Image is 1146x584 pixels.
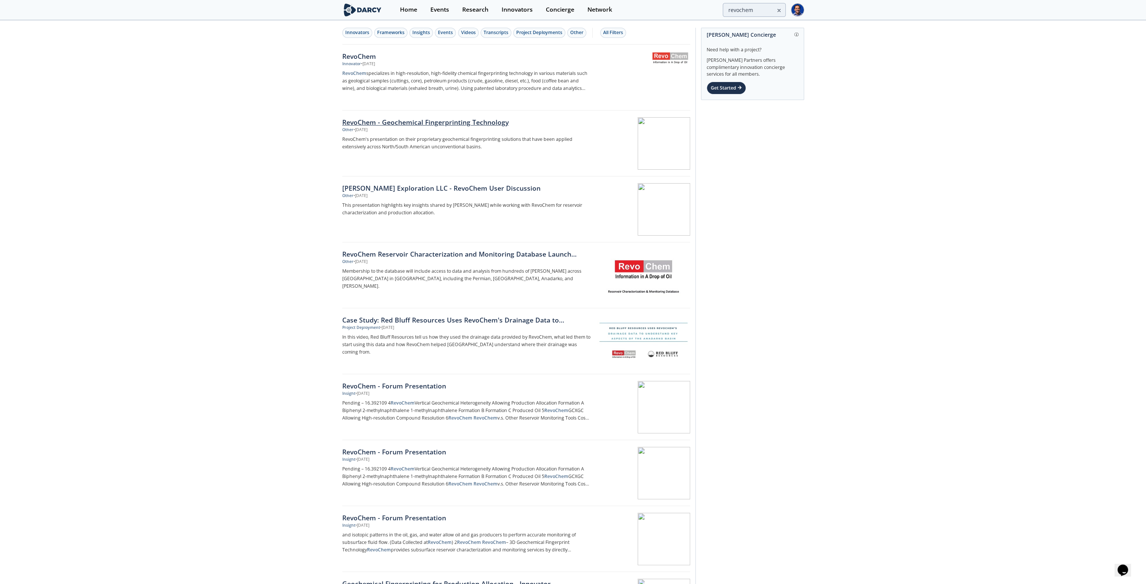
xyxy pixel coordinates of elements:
div: Research [462,7,488,13]
button: Videos [458,28,479,38]
div: Transcripts [484,29,508,36]
div: [PERSON_NAME] Partners offers complimentary innovation concierge services for all members. [707,53,798,78]
img: information.svg [794,33,798,37]
div: RevoChem [342,51,590,61]
div: Project Deployment [342,325,380,331]
p: specializes in high-resolution, high-fidelity chemical fingerprinting technology in various mater... [342,70,590,92]
div: Project Deployments [516,29,562,36]
div: [PERSON_NAME] Exploration LLC - RevoChem User Discussion [342,183,590,193]
p: This presentation highlights key insights shared by [PERSON_NAME] while working with RevoChem for... [342,202,590,217]
div: Other [342,127,354,133]
button: Insights [409,28,433,38]
p: RevoChem's presentation on their proprietary geochemical fingerprinting solutions that have been ... [342,136,590,151]
a: [PERSON_NAME] Exploration LLC - RevoChem User Discussion Other •[DATE] This presentation highligh... [342,176,690,242]
div: • [DATE] [380,325,394,331]
div: Case Study: Red Bluff Resources Uses RevoChem's Drainage Data to Understand Key Aspects of the An... [342,315,590,325]
strong: RevoChem [457,539,481,545]
div: Events [430,7,449,13]
button: Project Deployments [513,28,565,38]
img: Profile [791,3,804,16]
div: All Filters [603,29,623,36]
strong: RevoChem [448,481,472,487]
p: In this video, Red Bluff Resources tell us how they used the drainage data provided by RevoChem, ... [342,333,590,356]
p: Pending – 16.392109 4 Vertical Geochemical Heterogeneity Allowing Production Allocation Formation... [342,399,590,422]
p: Pending – 16.392109 4 Vertical Geochemical Heterogeneity Allowing Production Allocation Formation... [342,465,590,488]
img: RevoChem [652,52,689,64]
a: RevoChem - Forum Presentation Insight •[DATE] Pending – 16.392109 4RevoChemVertical Geochemical H... [342,374,690,440]
a: RevoChem Reservoir Characterization and Monitoring Database Launch Announcement Other •[DATE] Mem... [342,242,690,308]
div: [PERSON_NAME] Concierge [707,28,798,41]
div: Concierge [546,7,574,13]
div: • [DATE] [355,523,369,529]
a: RevoChem - Geochemical Fingerprinting Technology Other •[DATE] RevoChem's presentation on their p... [342,111,690,176]
button: Frameworks [374,28,407,38]
strong: RevoChem [391,466,415,472]
div: Innovators [502,7,533,13]
p: and isotopic patterns in the oil, gas, and water allow oil and gas producers to perform accurate ... [342,531,590,554]
div: RevoChem - Forum Presentation [342,447,590,457]
strong: RevoChem [473,481,497,487]
div: • [DATE] [354,127,367,133]
div: Home [400,7,417,13]
button: Innovators [342,28,372,38]
div: Get Started [707,82,746,94]
a: RevoChem - Forum Presentation Insight •[DATE] Pending – 16.392109 4RevoChemVertical Geochemical H... [342,440,690,506]
div: RevoChem - Forum Presentation [342,381,590,391]
a: RevoChem - Forum Presentation Insight •[DATE] and isotopic patterns in the oil, gas, and water al... [342,506,690,572]
div: Network [587,7,612,13]
div: RevoChem - Forum Presentation [342,513,590,523]
button: Transcripts [481,28,511,38]
div: Other [342,193,354,199]
div: • [DATE] [354,259,367,265]
button: Other [567,28,586,38]
div: • [DATE] [361,61,375,67]
div: Events [438,29,453,36]
div: • [DATE] [355,457,369,463]
div: Videos [461,29,476,36]
strong: RevoChem [473,415,497,421]
strong: RevoChem [428,539,452,545]
div: • [DATE] [354,193,367,199]
p: Membership to the database will include access to data and analysis from hundreds of [PERSON_NAME... [342,267,590,290]
div: Insight [342,523,355,529]
button: All Filters [600,28,626,38]
strong: RevoChem [391,400,415,406]
div: Innovators [345,29,369,36]
div: RevoChem - Geochemical Fingerprinting Technology [342,117,590,127]
div: Insight [342,391,355,397]
strong: RevoChem [367,547,391,553]
div: Other [570,29,583,36]
strong: RevoChem [342,70,366,76]
strong: RevoChem [544,407,568,414]
div: Frameworks [377,29,404,36]
div: Need help with a project? [707,41,798,53]
div: Innovator [342,61,361,67]
div: Insight [342,457,355,463]
strong: RevoChem [448,415,472,421]
input: Advanced Search [723,3,786,17]
div: • [DATE] [355,391,369,397]
strong: RevoChem [482,539,506,545]
strong: RevoChem [544,473,568,479]
img: logo-wide.svg [342,3,383,16]
a: Case Study: Red Bluff Resources Uses RevoChem's Drainage Data to Understand Key Aspects of the An... [342,308,690,374]
iframe: chat widget [1115,554,1139,577]
div: RevoChem Reservoir Characterization and Monitoring Database Launch Announcement [342,249,590,259]
a: RevoChem Innovator •[DATE] RevoChemspecializes in high-resolution, high-fidelity chemical fingerp... [342,45,690,111]
div: Insights [412,29,430,36]
div: Other [342,259,354,265]
button: Events [435,28,456,38]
